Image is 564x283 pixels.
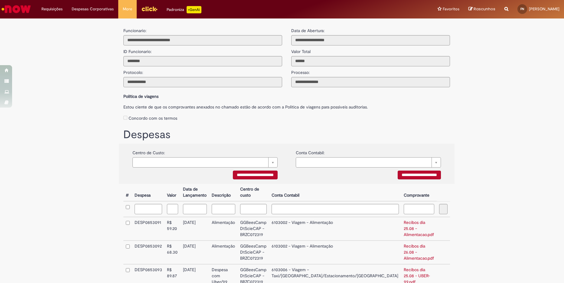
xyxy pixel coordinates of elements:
[129,115,177,121] label: Concordo com os termos
[401,217,437,241] td: Recibos dia 25.08 - Alimentacao.pdf
[404,220,434,237] a: Recibos dia 25.08 - Alimentacao.pdf
[1,3,32,15] img: ServiceNow
[291,45,311,55] label: Valor Total
[291,28,324,34] label: Data de Abertura:
[401,184,437,201] th: Comprovante
[72,6,114,12] span: Despesas Corporativas
[132,241,165,264] td: DESP0853092
[132,147,165,156] label: Centro de Custo:
[123,6,132,12] span: More
[404,243,434,261] a: Recibos dia 26.08 - Alimentacao.pdf
[296,147,324,156] label: Conta Contabil:
[520,7,524,11] span: FN
[269,217,401,241] td: 6103002 - Viagem - Alimentação
[238,241,269,264] td: GGBeesCamp DtScieCAP - BRZC072319
[181,217,209,241] td: [DATE]
[123,66,143,75] label: Protocolo:
[443,6,459,12] span: Favoritos
[238,184,269,201] th: Centro de custo
[141,4,158,13] img: click_logo_yellow_360x200.png
[269,241,401,264] td: 6103002 - Viagem - Alimentação
[123,101,450,110] label: Estou ciente de que os comprovantes anexados no chamado estão de acordo com a Politica de viagens...
[41,6,63,12] span: Requisições
[296,157,441,168] a: Limpar campo {0}
[123,28,146,34] label: Funcionario:
[401,241,437,264] td: Recibos dia 26.08 - Alimentacao.pdf
[209,184,238,201] th: Descrição
[132,217,165,241] td: DESP0853091
[209,241,238,264] td: Alimentação
[123,94,158,99] b: Política de viagens
[167,6,201,13] div: Padroniza
[165,184,180,201] th: Valor
[529,6,559,12] span: [PERSON_NAME]
[187,6,201,13] p: +GenAi
[123,45,152,55] label: ID Funcionario:
[181,241,209,264] td: [DATE]
[123,184,132,201] th: #
[165,217,180,241] td: R$ 59.20
[132,157,278,168] a: Limpar campo {0}
[474,6,495,12] span: Rascunhos
[291,66,310,75] label: Processo:
[238,217,269,241] td: GGBeesCamp DtScieCAP - BRZC072319
[269,184,401,201] th: Conta Contabil
[165,241,180,264] td: R$ 68.30
[209,217,238,241] td: Alimentação
[468,6,495,12] a: Rascunhos
[123,129,450,141] h1: Despesas
[132,184,165,201] th: Despesa
[181,184,209,201] th: Data de Lançamento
